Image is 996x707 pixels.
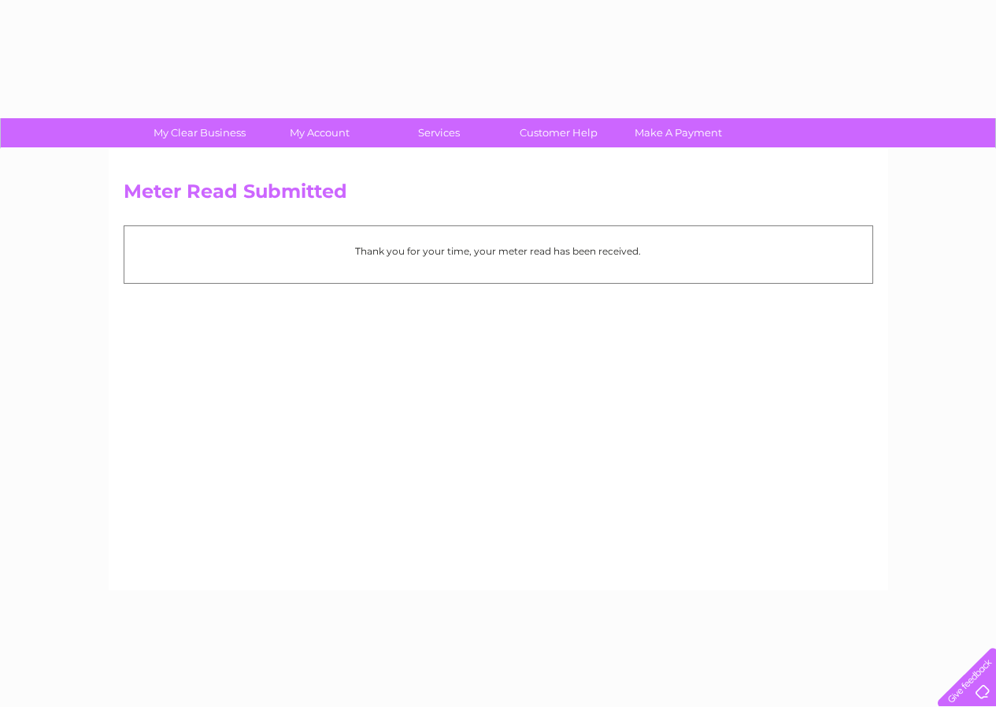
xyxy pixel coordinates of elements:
[613,118,743,147] a: Make A Payment
[132,244,865,259] p: Thank you for your time, your meter read has been received.
[135,118,265,147] a: My Clear Business
[254,118,384,147] a: My Account
[124,180,873,210] h2: Meter Read Submitted
[374,118,504,147] a: Services
[494,118,624,147] a: Customer Help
